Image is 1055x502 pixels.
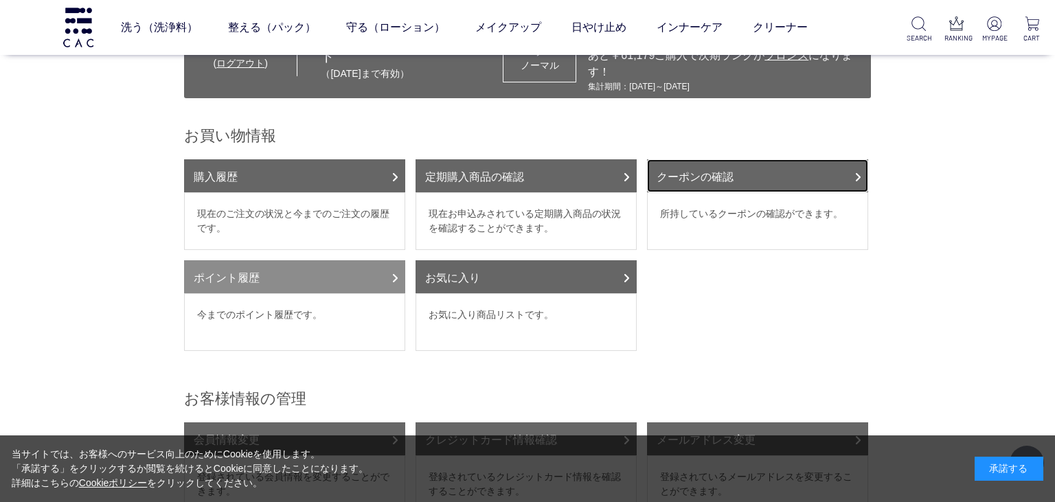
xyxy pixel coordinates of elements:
[657,8,723,47] a: インナーケア
[944,16,968,43] a: RANKING
[647,159,868,192] a: クーポンの確認
[121,8,198,47] a: 洗う（洗浄料）
[184,159,405,192] a: 購入履歴
[228,8,316,47] a: 整える（パック）
[944,33,968,43] p: RANKING
[588,80,864,93] div: 集計期間：[DATE]～[DATE]
[475,8,541,47] a: メイクアップ
[184,260,405,293] a: ポイント履歴
[184,192,405,250] dd: 現在のご注文の状況と今までのご注文の履歴です。
[1020,16,1044,43] a: CART
[647,192,868,250] dd: 所持しているクーポンの確認ができます。
[647,422,868,455] a: メールアドレス変更
[907,16,931,43] a: SEARCH
[975,457,1043,481] div: 承諾する
[416,192,637,250] dd: 現在お申込みされている定期購入商品の状況を確認することができます。
[184,422,405,455] a: 会員情報変更
[61,8,95,47] img: logo
[416,159,637,192] a: 定期購入商品の確認
[1020,33,1044,43] p: CART
[184,293,405,351] dd: 今までのポイント履歴です。
[571,8,626,47] a: 日やけ止め
[982,33,1006,43] p: MYPAGE
[982,16,1006,43] a: MYPAGE
[416,293,637,351] dd: お気に入り商品リストです。
[79,477,148,488] a: Cookieポリシー
[346,8,445,47] a: 守る（ローション）
[416,422,637,455] a: クレジットカード情報確認
[753,8,808,47] a: クリーナー
[416,260,637,293] a: お気に入り
[184,389,871,409] h2: お客様情報の管理
[184,126,871,146] h2: お買い物情報
[12,447,369,490] div: 当サイトでは、お客様へのサービス向上のためにCookieを使用します。 「承諾する」をクリックするか閲覧を続けるとCookieに同意したことになります。 詳細はこちらの をクリックしてください。
[907,33,931,43] p: SEARCH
